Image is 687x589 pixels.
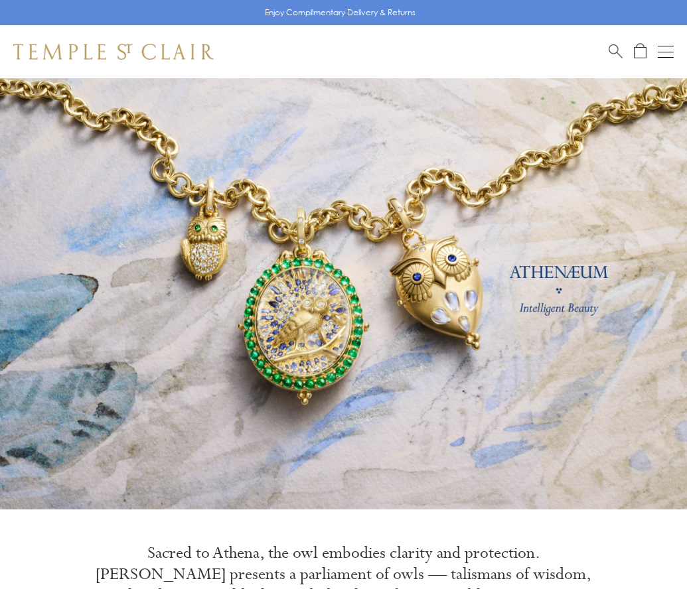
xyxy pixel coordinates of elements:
img: Temple St. Clair [13,44,214,60]
button: Open navigation [658,44,674,60]
a: Open Shopping Bag [634,43,647,60]
p: Enjoy Complimentary Delivery & Returns [265,6,416,19]
a: Search [609,43,623,60]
